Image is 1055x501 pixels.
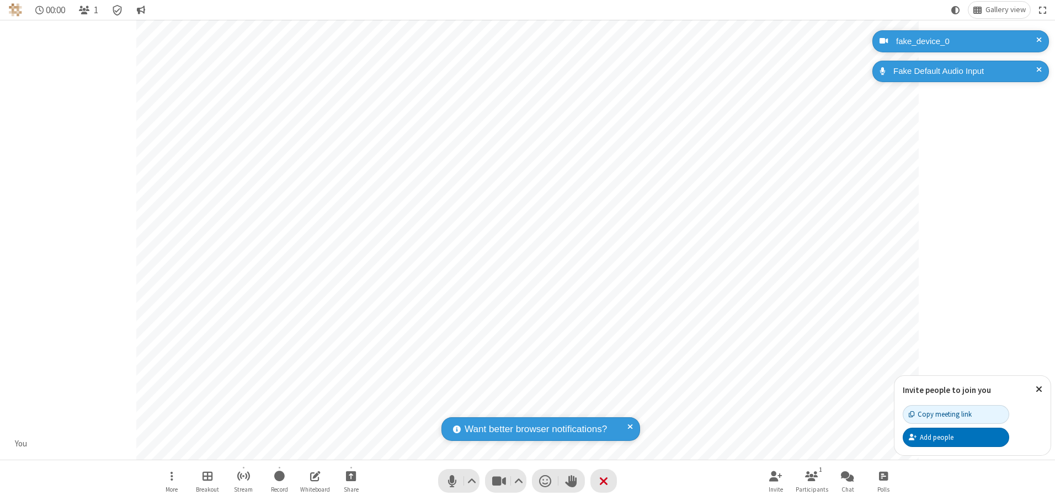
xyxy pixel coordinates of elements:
[909,409,972,419] div: Copy meeting link
[227,465,260,497] button: Start streaming
[344,486,359,493] span: Share
[985,6,1026,14] span: Gallery view
[234,486,253,493] span: Stream
[196,486,219,493] span: Breakout
[903,385,991,395] label: Invite people to join you
[132,2,150,18] button: Conversation
[438,469,479,493] button: Mute (Alt+A)
[46,5,65,15] span: 00:00
[1027,376,1051,403] button: Close popover
[155,465,188,497] button: Open menu
[334,465,367,497] button: Start sharing
[107,2,128,18] div: Meeting details Encryption enabled
[465,469,479,493] button: Audio settings
[968,2,1030,18] button: Change layout
[74,2,103,18] button: Open participant list
[465,422,607,437] span: Want better browser notifications?
[889,65,1041,78] div: Fake Default Audio Input
[759,465,792,497] button: Invite participants (Alt+I)
[831,465,864,497] button: Open chat
[31,2,70,18] div: Timer
[9,3,22,17] img: QA Selenium DO NOT DELETE OR CHANGE
[867,465,900,497] button: Open poll
[903,428,1009,446] button: Add people
[841,486,854,493] span: Chat
[590,469,617,493] button: End or leave meeting
[1035,2,1051,18] button: Fullscreen
[532,469,558,493] button: Send a reaction
[903,405,1009,424] button: Copy meeting link
[94,5,98,15] span: 1
[558,469,585,493] button: Raise hand
[769,486,783,493] span: Invite
[11,438,31,450] div: You
[892,35,1041,48] div: fake_device_0
[795,465,828,497] button: Open participant list
[166,486,178,493] span: More
[485,469,526,493] button: Stop video (Alt+V)
[299,465,332,497] button: Open shared whiteboard
[796,486,828,493] span: Participants
[877,486,889,493] span: Polls
[191,465,224,497] button: Manage Breakout Rooms
[271,486,288,493] span: Record
[511,469,526,493] button: Video setting
[947,2,965,18] button: Using system theme
[263,465,296,497] button: Start recording
[816,465,825,475] div: 1
[300,486,330,493] span: Whiteboard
